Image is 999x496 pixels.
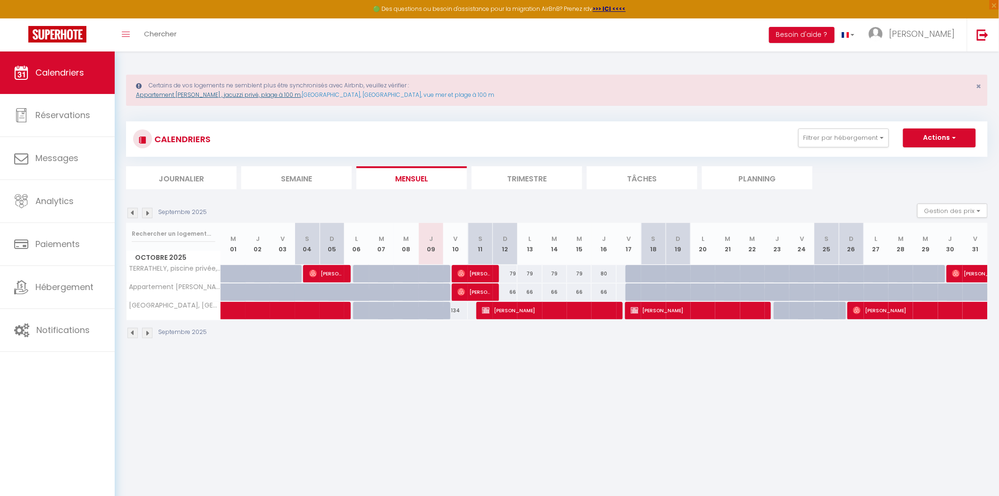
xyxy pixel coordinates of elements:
[35,67,84,78] span: Calendriers
[775,234,779,243] abbr: J
[875,234,878,243] abbr: L
[429,234,433,243] abbr: J
[889,28,955,40] span: [PERSON_NAME]
[977,29,989,41] img: logout
[136,91,301,99] a: Appartement [PERSON_NAME] , jacuzzi privé, plage à 100 m
[309,265,342,282] span: [PERSON_NAME]
[576,234,582,243] abbr: M
[567,283,592,301] div: 66
[666,223,691,265] th: 19
[241,166,352,189] li: Semaine
[320,223,344,265] th: 05
[725,234,731,243] abbr: M
[468,223,492,265] th: 11
[126,75,988,106] div: Certains de vos logements ne semblent plus être synchronisés avec Airbnb, veuillez vérifier : ,
[132,225,215,242] input: Rechercher un logement...
[478,234,483,243] abbr: S
[592,223,616,265] th: 16
[36,324,90,336] span: Notifications
[631,301,762,319] span: [PERSON_NAME]
[443,302,468,319] div: 134
[443,223,468,265] th: 10
[913,223,938,265] th: 29
[454,234,458,243] abbr: V
[889,223,913,265] th: 28
[127,251,220,265] span: Octobre 2025
[35,195,74,207] span: Analytics
[330,234,334,243] abbr: D
[517,223,542,265] th: 13
[626,234,631,243] abbr: V
[973,234,977,243] abbr: V
[493,265,517,282] div: 79
[493,223,517,265] th: 12
[394,223,418,265] th: 08
[35,109,90,121] span: Réservations
[592,265,616,282] div: 80
[356,166,467,189] li: Mensuel
[379,234,384,243] abbr: M
[715,223,740,265] th: 21
[750,234,755,243] abbr: M
[869,27,883,41] img: ...
[221,223,246,265] th: 01
[602,234,606,243] abbr: J
[740,223,765,265] th: 22
[552,234,558,243] abbr: M
[28,26,86,43] img: Super Booking
[137,18,184,51] a: Chercher
[503,234,508,243] abbr: D
[457,265,490,282] span: [PERSON_NAME]
[246,223,270,265] th: 02
[862,18,967,51] a: ... [PERSON_NAME]
[963,223,988,265] th: 31
[35,152,78,164] span: Messages
[542,265,567,282] div: 79
[917,204,988,218] button: Gestion des prix
[295,223,320,265] th: 04
[457,283,490,301] span: [PERSON_NAME]
[542,283,567,301] div: 66
[270,223,295,265] th: 03
[800,234,804,243] abbr: V
[230,234,236,243] abbr: M
[128,302,222,309] span: [GEOGRAPHIC_DATA], [GEOGRAPHIC_DATA], vue mer et plage à 100 m
[976,80,982,92] span: ×
[652,234,656,243] abbr: S
[403,234,409,243] abbr: M
[419,223,443,265] th: 09
[898,234,904,243] abbr: M
[482,301,613,319] span: [PERSON_NAME]
[702,234,704,243] abbr: L
[825,234,829,243] abbr: S
[369,223,394,265] th: 07
[849,234,854,243] abbr: D
[517,283,542,301] div: 66
[976,82,982,91] button: Close
[152,128,211,150] h3: CALENDRIERS
[814,223,839,265] th: 25
[158,328,207,337] p: Septembre 2025
[472,166,582,189] li: Trimestre
[158,208,207,217] p: Septembre 2025
[256,234,260,243] abbr: J
[35,281,93,293] span: Hébergement
[517,265,542,282] div: 79
[567,223,592,265] th: 15
[592,283,616,301] div: 66
[676,234,681,243] abbr: D
[567,265,592,282] div: 79
[864,223,889,265] th: 27
[593,5,626,13] a: >>> ICI <<<<
[528,234,531,243] abbr: L
[587,166,697,189] li: Tâches
[493,283,517,301] div: 66
[903,128,976,147] button: Actions
[702,166,813,189] li: Planning
[798,128,889,147] button: Filtrer par hébergement
[641,223,666,265] th: 18
[617,223,641,265] th: 17
[839,223,864,265] th: 26
[769,27,835,43] button: Besoin d'aide ?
